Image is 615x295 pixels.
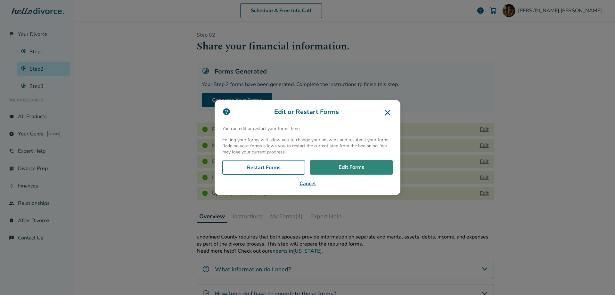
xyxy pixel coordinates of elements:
a: Edit Forms [310,160,393,175]
button: Cancel [222,180,393,187]
p: You can edit or restart your forms here. [222,126,393,132]
p: Editing your forms will allow you to change your answers and resubmit your forms. Redoing your fo... [222,137,393,155]
img: icon [222,108,231,116]
iframe: Chat Widget [583,264,615,295]
h3: Edit or Restart Forms [222,108,393,118]
a: Restart Forms [222,160,305,175]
